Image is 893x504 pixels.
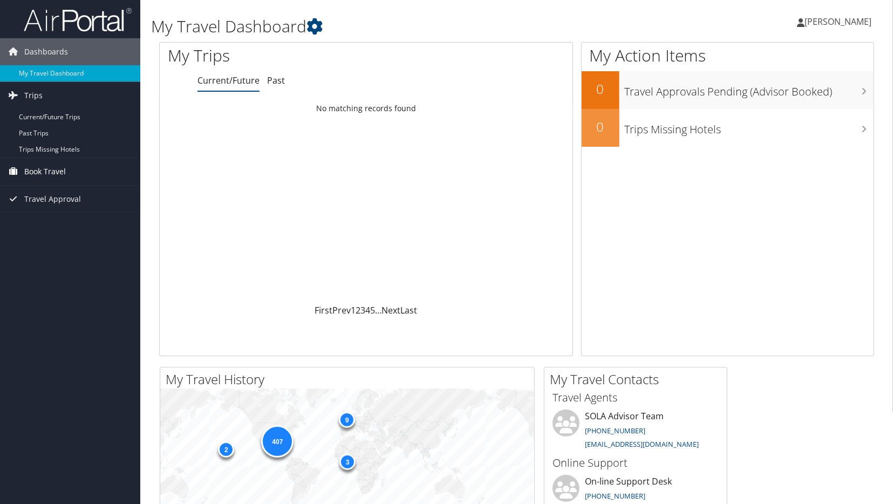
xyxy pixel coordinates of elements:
[625,117,874,137] h3: Trips Missing Hotels
[797,5,882,38] a: [PERSON_NAME]
[585,439,699,449] a: [EMAIL_ADDRESS][DOMAIN_NAME]
[550,370,727,389] h2: My Travel Contacts
[547,410,724,454] li: SOLA Advisor Team
[365,304,370,316] a: 4
[375,304,381,316] span: …
[582,118,619,136] h2: 0
[332,304,351,316] a: Prev
[24,158,66,185] span: Book Travel
[24,7,132,32] img: airportal-logo.png
[400,304,417,316] a: Last
[582,71,874,109] a: 0Travel Approvals Pending (Advisor Booked)
[197,74,260,86] a: Current/Future
[166,370,534,389] h2: My Travel History
[356,304,360,316] a: 2
[370,304,375,316] a: 5
[24,38,68,65] span: Dashboards
[553,455,719,471] h3: Online Support
[151,15,638,38] h1: My Travel Dashboard
[267,74,285,86] a: Past
[582,44,874,67] h1: My Action Items
[160,99,572,118] td: No matching records found
[582,80,619,98] h2: 0
[585,426,645,435] a: [PHONE_NUMBER]
[553,390,719,405] h3: Travel Agents
[24,186,81,213] span: Travel Approval
[261,425,294,458] div: 407
[805,16,871,28] span: [PERSON_NAME]
[582,109,874,147] a: 0Trips Missing Hotels
[585,491,645,501] a: [PHONE_NUMBER]
[351,304,356,316] a: 1
[315,304,332,316] a: First
[339,454,356,470] div: 3
[360,304,365,316] a: 3
[381,304,400,316] a: Next
[218,441,234,458] div: 2
[24,82,43,109] span: Trips
[339,412,355,428] div: 9
[625,79,874,99] h3: Travel Approvals Pending (Advisor Booked)
[168,44,392,67] h1: My Trips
